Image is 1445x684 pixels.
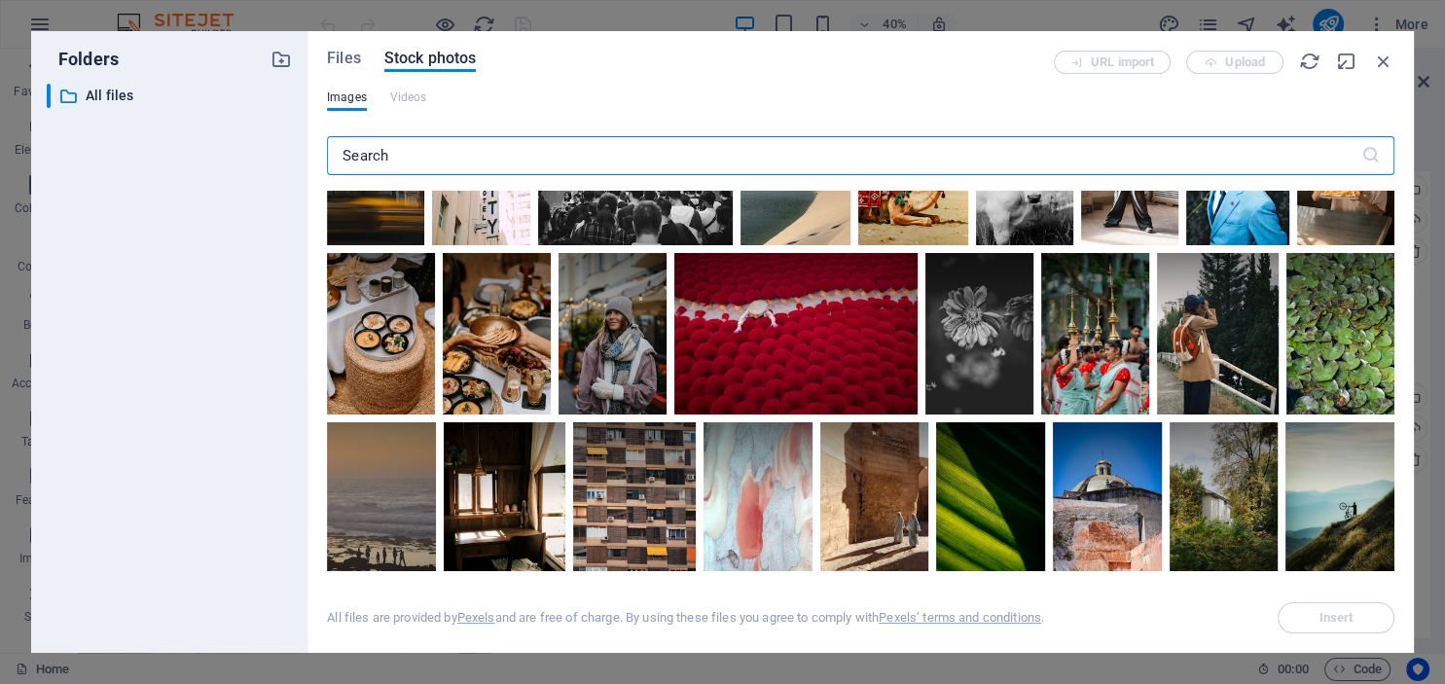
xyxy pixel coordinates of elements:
[327,609,1044,627] div: All files are provided by and are free of charge. By using these files you agree to comply with .
[47,47,119,72] p: Folders
[390,86,427,109] span: This file type is not supported by this element
[1336,51,1357,72] i: Minimize
[1299,51,1320,72] i: Reload
[1373,51,1394,72] i: Close
[327,47,361,70] span: Files
[457,610,495,625] a: Pexels
[327,86,367,109] span: Images
[1278,602,1394,633] span: Select a file first
[271,49,292,70] i: Create new folder
[384,47,476,70] span: Stock photos
[47,84,51,108] div: ​
[879,610,1041,625] a: Pexels’ terms and conditions
[327,136,1361,175] input: Search
[86,85,256,107] p: All files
